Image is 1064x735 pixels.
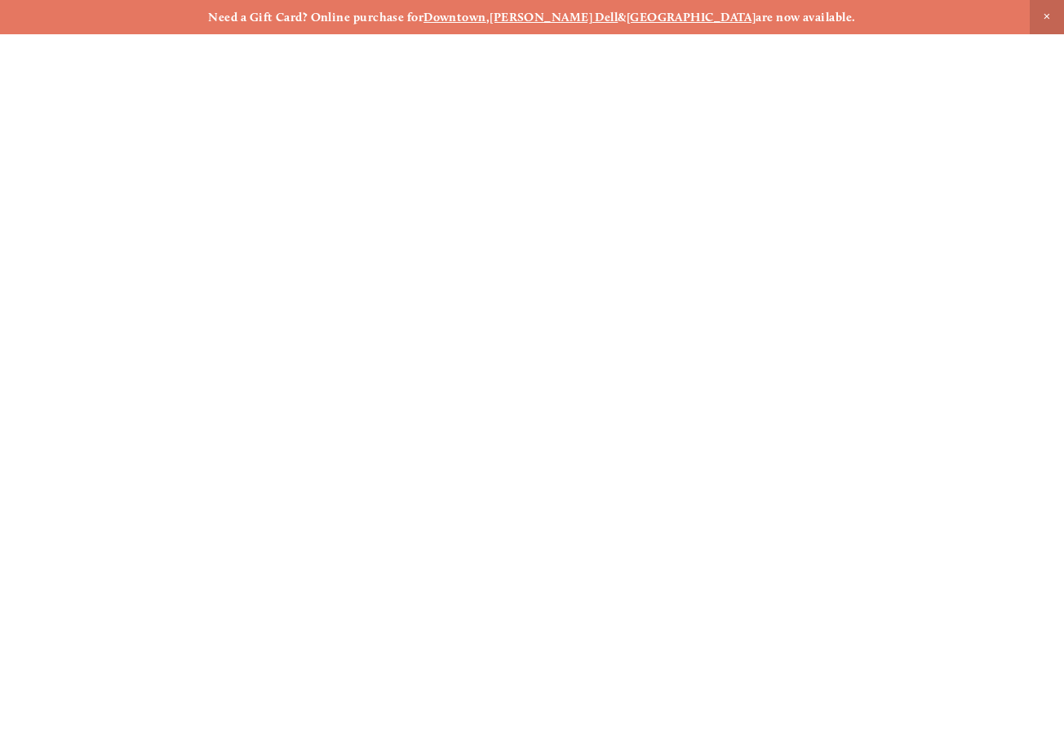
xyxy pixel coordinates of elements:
[486,10,490,24] strong: ,
[627,10,756,24] a: [GEOGRAPHIC_DATA]
[618,10,626,24] strong: &
[423,10,486,24] a: Downtown
[490,10,618,24] a: [PERSON_NAME] Dell
[756,10,855,24] strong: are now available.
[208,10,423,24] strong: Need a Gift Card? Online purchase for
